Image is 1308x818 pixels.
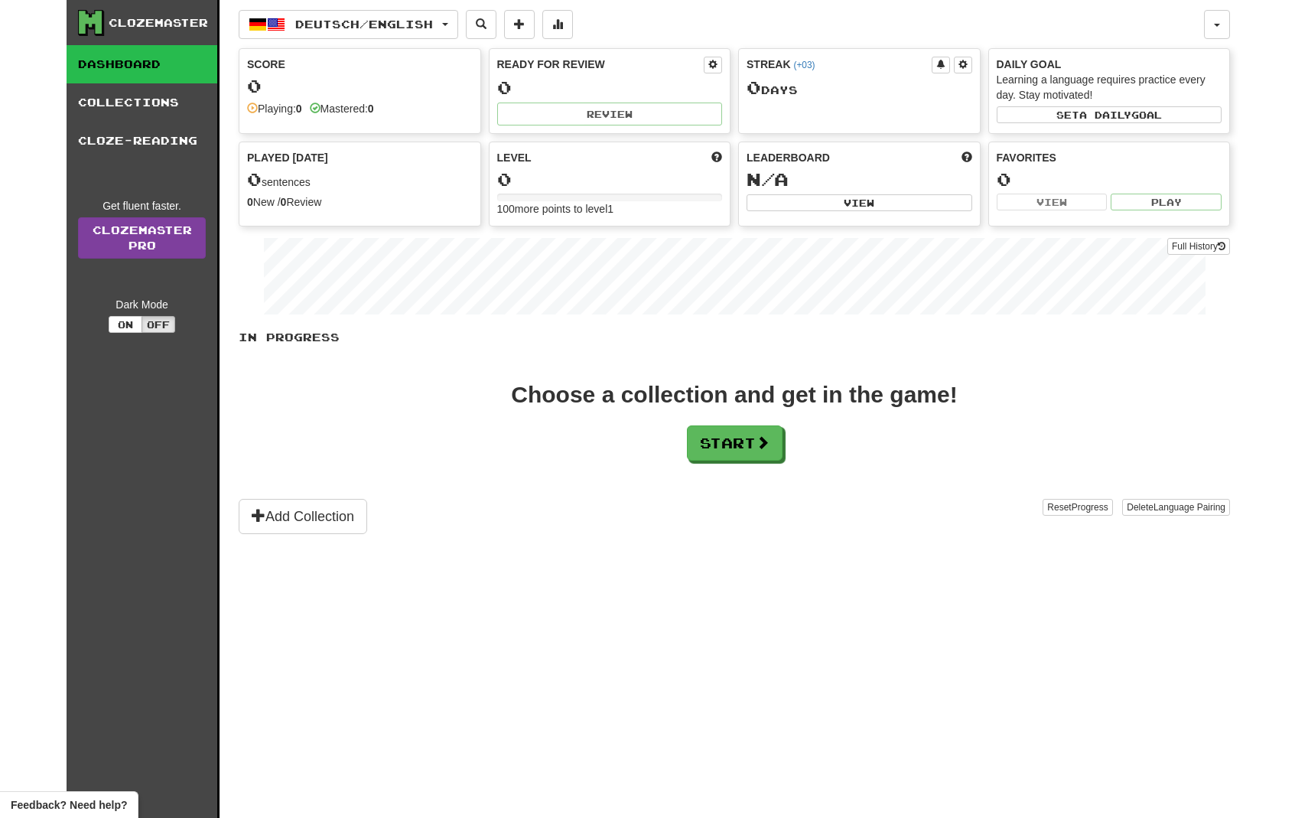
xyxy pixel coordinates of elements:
[247,57,473,72] div: Score
[247,168,262,190] span: 0
[961,150,972,165] span: This week in points, UTC
[109,316,142,333] button: On
[247,77,473,96] div: 0
[511,383,957,406] div: Choose a collection and get in the game!
[281,196,287,208] strong: 0
[747,78,972,98] div: Day s
[78,297,206,312] div: Dark Mode
[497,201,723,217] div: 100 more points to level 1
[687,425,783,461] button: Start
[997,106,1222,123] button: Seta dailygoal
[78,198,206,213] div: Get fluent faster.
[239,330,1230,345] p: In Progress
[247,196,253,208] strong: 0
[368,103,374,115] strong: 0
[239,10,458,39] button: Deutsch/English
[497,57,704,72] div: Ready for Review
[1043,499,1112,516] button: ResetProgress
[1079,109,1131,120] span: a daily
[1167,238,1230,255] button: Full History
[711,150,722,165] span: Score more points to level up
[747,150,830,165] span: Leaderboard
[67,45,217,83] a: Dashboard
[747,168,789,190] span: N/A
[109,15,208,31] div: Clozemaster
[296,103,302,115] strong: 0
[793,60,815,70] a: (+03)
[466,10,496,39] button: Search sentences
[504,10,535,39] button: Add sentence to collection
[997,194,1108,210] button: View
[1072,502,1108,513] span: Progress
[997,72,1222,103] div: Learning a language requires practice every day. Stay motivated!
[747,77,761,98] span: 0
[747,57,932,72] div: Streak
[67,122,217,160] a: Cloze-Reading
[997,150,1222,165] div: Favorites
[497,78,723,97] div: 0
[1111,194,1222,210] button: Play
[1153,502,1225,513] span: Language Pairing
[247,150,328,165] span: Played [DATE]
[542,10,573,39] button: More stats
[247,170,473,190] div: sentences
[747,194,972,211] button: View
[11,797,127,813] span: Open feedback widget
[142,316,175,333] button: Off
[310,101,374,116] div: Mastered:
[78,217,206,259] a: ClozemasterPro
[497,170,723,189] div: 0
[247,101,302,116] div: Playing:
[497,103,723,125] button: Review
[247,194,473,210] div: New / Review
[997,57,1222,72] div: Daily Goal
[997,170,1222,189] div: 0
[67,83,217,122] a: Collections
[295,18,433,31] span: Deutsch / English
[239,499,367,534] button: Add Collection
[1122,499,1230,516] button: DeleteLanguage Pairing
[497,150,532,165] span: Level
